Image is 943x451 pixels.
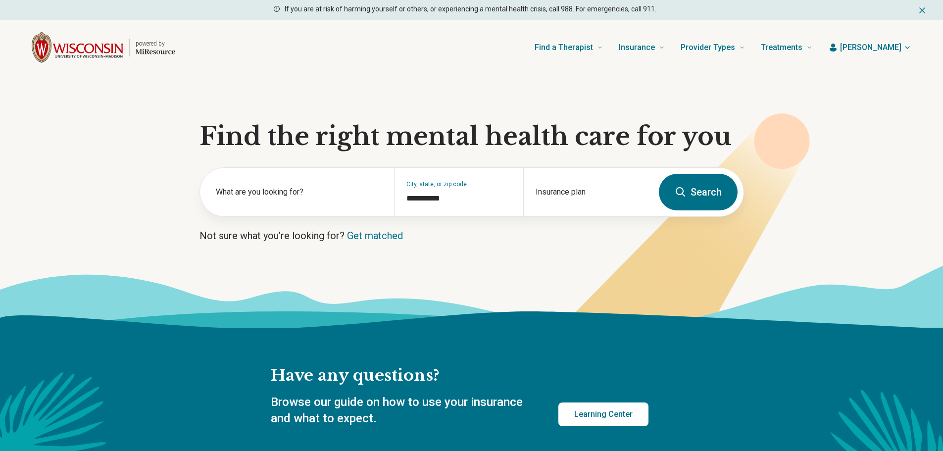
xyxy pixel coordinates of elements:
[199,122,744,151] h1: Find the right mental health care for you
[681,41,735,54] span: Provider Types
[917,4,927,16] button: Dismiss
[681,28,745,67] a: Provider Types
[32,32,175,63] a: Home page
[271,394,535,427] p: Browse our guide on how to use your insurance and what to expect.
[619,41,655,54] span: Insurance
[619,28,665,67] a: Insurance
[761,28,812,67] a: Treatments
[347,230,403,242] a: Get matched
[659,174,738,210] button: Search
[271,365,648,386] h2: Have any questions?
[216,186,382,198] label: What are you looking for?
[558,402,648,426] a: Learning Center
[828,42,911,53] button: [PERSON_NAME]
[199,229,744,243] p: Not sure what you’re looking for?
[761,41,802,54] span: Treatments
[136,40,175,48] p: powered by
[840,42,901,53] span: [PERSON_NAME]
[535,28,603,67] a: Find a Therapist
[285,4,656,14] p: If you are at risk of harming yourself or others, or experiencing a mental health crisis, call 98...
[535,41,593,54] span: Find a Therapist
